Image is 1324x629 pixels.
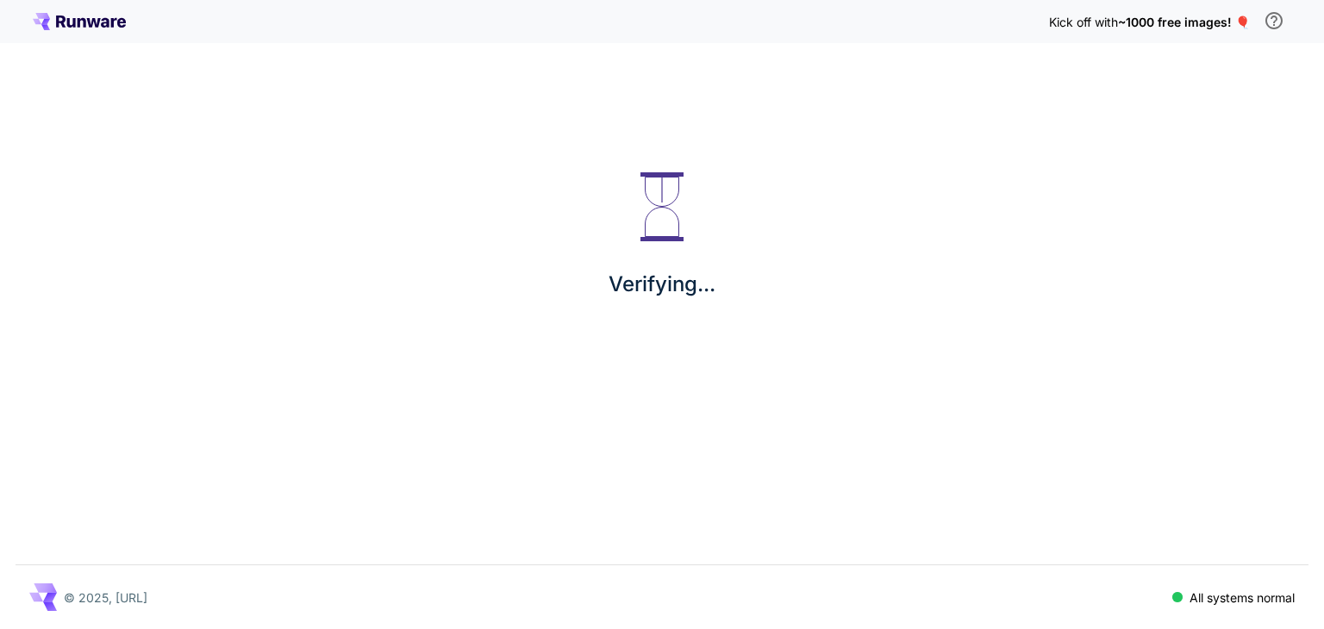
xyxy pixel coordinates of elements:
button: In order to qualify for free credit, you need to sign up with a business email address and click ... [1257,3,1291,38]
p: All systems normal [1190,589,1295,607]
span: Kick off with [1049,15,1118,29]
p: Verifying... [609,269,715,300]
span: ~1000 free images! 🎈 [1118,15,1250,29]
p: © 2025, [URL] [64,589,147,607]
